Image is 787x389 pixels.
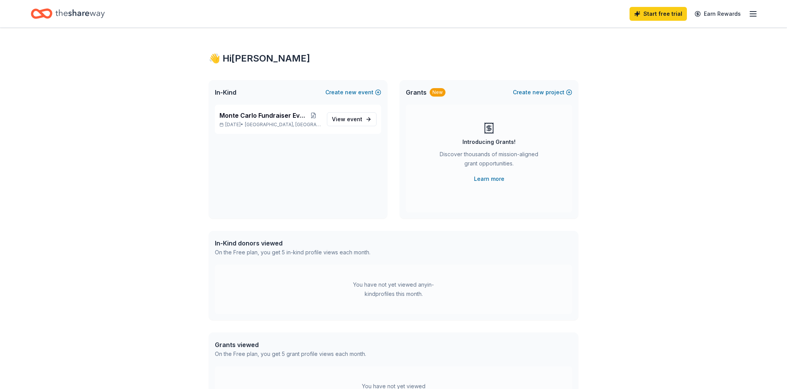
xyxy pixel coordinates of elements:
div: On the Free plan, you get 5 grant profile views each month. [215,349,366,359]
a: Home [31,5,105,23]
a: Start free trial [630,7,687,21]
span: new [532,88,544,97]
span: View [332,115,362,124]
span: new [345,88,357,97]
a: Earn Rewards [690,7,745,21]
div: 👋 Hi [PERSON_NAME] [209,52,578,65]
a: View event [327,112,377,126]
span: In-Kind [215,88,236,97]
div: Discover thousands of mission-aligned grant opportunities. [437,150,541,171]
div: In-Kind donors viewed [215,239,370,248]
div: You have not yet viewed any in-kind profiles this month. [345,280,442,299]
div: Introducing Grants! [462,137,516,147]
a: Learn more [474,174,504,184]
div: New [430,88,445,97]
button: Createnewevent [325,88,381,97]
span: [GEOGRAPHIC_DATA], [GEOGRAPHIC_DATA] [245,122,321,128]
span: event [347,116,362,122]
div: Grants viewed [215,340,366,349]
button: Createnewproject [513,88,572,97]
span: Grants [406,88,427,97]
span: Monte Carlo Fundraiser Event [219,111,306,120]
p: [DATE] • [219,122,321,128]
div: On the Free plan, you get 5 in-kind profile views each month. [215,248,370,257]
